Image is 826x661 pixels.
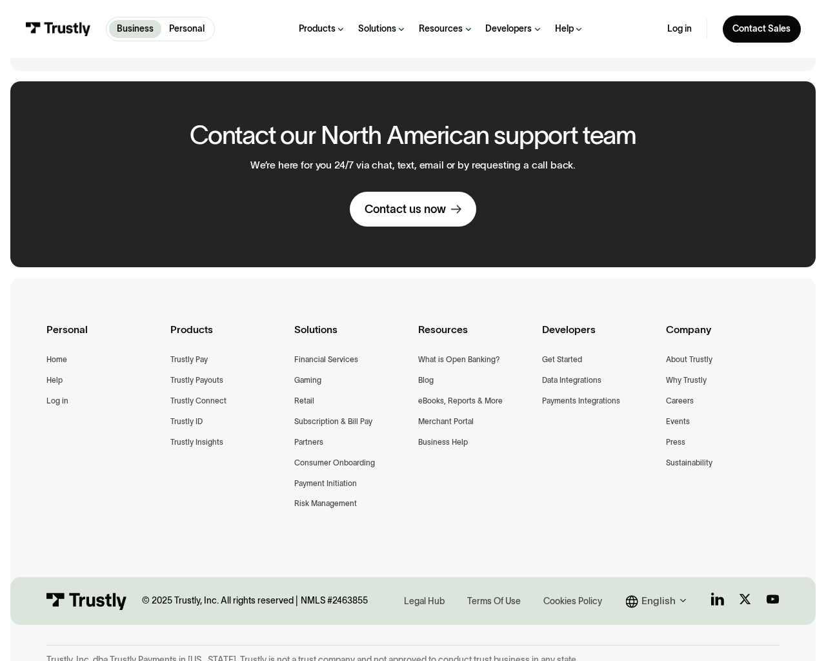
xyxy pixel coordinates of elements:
[418,374,434,387] a: Blog
[365,202,446,217] div: Contact us now
[666,436,685,449] a: Press
[142,595,294,607] div: © 2025 Trustly, Inc. All rights reserved
[350,192,476,227] a: Contact us now
[301,595,368,607] div: NMLS #2463855
[467,595,521,608] div: Terms Of Use
[418,394,503,407] a: eBooks, Reports & More
[667,23,692,35] a: Log in
[418,436,468,449] a: Business Help
[666,394,694,407] a: Careers
[723,15,801,42] a: Contact Sales
[418,353,500,366] a: What is Open Banking?
[46,394,68,407] a: Log in
[190,121,636,149] h2: Contact our North American support team
[170,394,227,407] a: Trustly Connect
[400,593,448,609] a: Legal Hub
[358,23,396,35] div: Solutions
[418,321,532,353] div: Resources
[294,394,314,407] a: Retail
[294,374,321,387] a: Gaming
[296,593,298,609] div: |
[485,23,532,35] div: Developers
[666,415,690,428] a: Events
[299,23,336,35] div: Products
[46,353,67,366] a: Home
[555,23,574,35] div: Help
[161,20,212,38] a: Personal
[294,436,323,449] a: Partners
[542,374,601,387] a: Data Integrations
[418,415,474,428] a: Merchant Portal
[170,321,284,353] div: Products
[542,394,620,407] a: Payments Integrations
[542,353,582,366] a: Get Started
[170,374,223,387] a: Trustly Payouts
[46,593,126,610] img: Trustly Logo
[170,353,208,366] a: Trustly Pay
[626,593,691,609] div: English
[294,456,375,469] a: Consumer Onboarding
[25,22,91,36] img: Trustly Logo
[419,23,463,35] div: Resources
[170,436,223,449] a: Trustly Insights
[666,353,712,366] a: About Trustly
[539,593,606,609] a: Cookies Policy
[170,415,203,428] a: Trustly ID
[46,374,63,387] a: Help
[109,20,161,38] a: Business
[666,374,707,387] a: Why Trustly
[542,321,656,353] div: Developers
[169,23,205,36] p: Personal
[294,477,357,490] a: Payment Initiation
[732,23,791,35] div: Contact Sales
[250,159,576,172] p: We’re here for you 24/7 via chat, text, email or by requesting a call back.
[46,321,160,353] div: Personal
[294,321,408,353] div: Solutions
[641,593,676,609] div: English
[666,321,780,353] div: Company
[117,23,154,36] p: Business
[543,595,602,608] div: Cookies Policy
[404,595,445,608] div: Legal Hub
[666,456,712,469] a: Sustainability
[294,415,372,428] a: Subscription & Bill Pay
[294,497,357,510] a: Risk Management
[463,593,525,609] a: Terms Of Use
[294,353,358,366] a: Financial Services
